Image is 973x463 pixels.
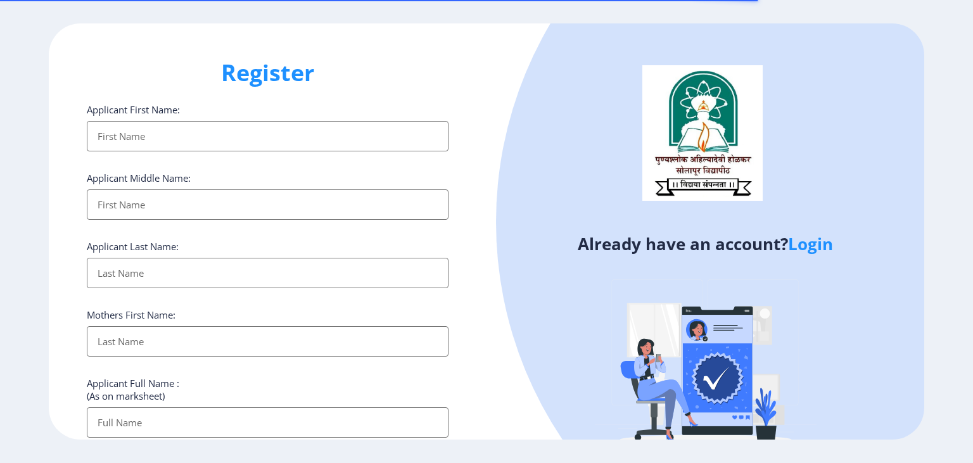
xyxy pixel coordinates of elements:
input: First Name [87,121,448,151]
input: First Name [87,189,448,220]
label: Applicant First Name: [87,103,180,116]
label: Applicant Middle Name: [87,172,191,184]
label: Applicant Last Name: [87,240,179,253]
img: logo [642,65,763,201]
input: Last Name [87,258,448,288]
label: Mothers First Name: [87,308,175,321]
input: Full Name [87,407,448,438]
h1: Register [87,58,448,88]
label: Applicant Full Name : (As on marksheet) [87,377,179,402]
input: Last Name [87,326,448,357]
a: Login [788,232,833,255]
h4: Already have an account? [496,234,915,254]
